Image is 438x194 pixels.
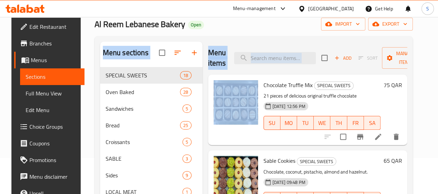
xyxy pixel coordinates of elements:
div: Oven Baked28 [100,84,203,100]
button: SA [364,116,381,130]
span: Full Menu View [26,89,79,98]
span: Manage items [387,49,423,67]
a: Coupons [14,135,84,152]
span: Sections [26,73,79,81]
span: export [374,20,407,28]
span: 25 [180,122,191,129]
a: Choice Groups [14,118,84,135]
p: Chocolate, coconut, pistachio, almond and hazelnut. [263,168,381,176]
span: Branches [29,39,79,48]
span: Menus [31,56,79,64]
span: 5 [183,106,191,112]
span: SA [367,118,378,128]
input: search [234,52,316,64]
div: SABLE3 [100,150,203,167]
button: TU [297,116,314,130]
span: SPECIAL SWEETS [297,158,336,166]
div: [GEOGRAPHIC_DATA] [308,5,354,12]
div: Sides9 [100,167,203,184]
span: Sandwiches [106,104,183,113]
span: Sort sections [169,44,186,61]
a: Promotions [14,152,84,168]
span: Edit Menu [26,106,79,114]
button: Add [332,53,354,64]
span: [DATE] 09:48 PM [270,179,308,186]
span: import [327,20,360,28]
a: Edit menu item [374,133,382,141]
a: Menu disclaimer [14,168,84,185]
span: Choice Groups [29,123,79,131]
span: 9 [183,172,191,179]
h6: 75 QAR [383,80,402,90]
div: Bread25 [100,117,203,134]
span: Sides [106,171,183,179]
span: Select all sections [155,45,169,60]
h2: Menu sections [103,48,149,58]
span: Select section first [354,53,382,64]
span: Sable Cookies [263,155,295,166]
span: Chocolate Truffle Mix [263,80,313,90]
div: items [182,138,191,146]
span: WE [316,118,328,128]
button: WE [314,116,330,130]
button: Add section [186,44,203,61]
span: Al Reem Lebanese Bakery [95,16,185,32]
div: Menu-management [233,5,276,13]
span: Add item [332,53,354,64]
div: items [182,104,191,113]
img: Chocolate Truffle Mix [214,80,258,125]
button: SU [263,116,280,130]
a: Menus [14,52,84,68]
a: Edit Menu [20,102,84,118]
p: 21 pieces of delicious original truffle chocolate [263,92,381,100]
span: Open [188,22,204,28]
button: import [321,18,365,31]
span: Add [333,54,352,62]
div: Croissants [106,138,183,146]
h6: 65 QAR [383,156,402,166]
span: TH [333,118,344,128]
button: Manage items [382,47,428,69]
a: Edit Restaurant [14,18,84,35]
span: Promotions [29,156,79,164]
span: 18 [180,72,191,79]
div: Open [188,21,204,29]
h2: Menu items [208,48,226,68]
span: SU [267,118,278,128]
div: Sandwiches5 [100,100,203,117]
span: [DATE] 12:56 PM [270,103,308,110]
div: Croissants5 [100,134,203,150]
span: Bread [106,121,180,129]
a: Full Menu View [20,85,84,102]
span: Select section [317,51,332,65]
span: Edit Restaurant [29,23,79,31]
a: Sections [20,68,84,85]
button: delete [388,128,404,145]
span: Menu disclaimer [29,172,79,181]
a: Branches [14,35,84,52]
span: FR [350,118,361,128]
div: SPECIAL SWEETS [314,82,354,90]
button: TH [330,116,347,130]
button: MO [280,116,297,130]
span: S [426,5,429,12]
div: items [180,71,191,79]
span: MO [283,118,294,128]
span: 5 [183,139,191,145]
span: SABLE [106,154,183,163]
span: TU [300,118,311,128]
div: items [182,171,191,179]
span: SPECIAL SWEETS [106,71,180,79]
span: Coupons [29,139,79,147]
span: Oven Baked [106,88,180,96]
span: Select to update [336,129,350,144]
span: 3 [183,155,191,162]
div: items [182,154,191,163]
span: SPECIAL SWEETS [314,82,353,90]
